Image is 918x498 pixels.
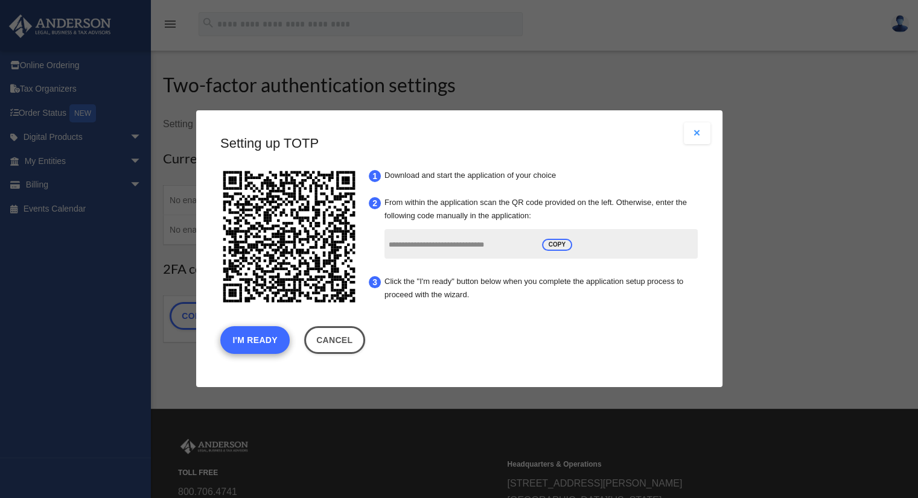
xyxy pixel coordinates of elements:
a: Cancel [304,327,365,355]
span: COPY [541,239,572,251]
li: Click the "I'm ready" button below when you complete the application setup process to proceed wit... [380,271,701,306]
img: svg+xml;base64,PHN2ZyB4bWxucz0iaHR0cDovL3d3dy53My5vcmcvMjAwMC9zdmciIHhtbG5zOnhsaW5rPSJodHRwOi8vd3... [217,165,361,309]
button: I'm Ready [220,327,290,355]
h3: Setting up TOTP [220,134,698,153]
li: From within the application scan the QR code provided on the left. Otherwise, enter the following... [380,192,701,265]
button: Close modal [684,122,710,144]
li: Download and start the application of your choice [380,165,701,186]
